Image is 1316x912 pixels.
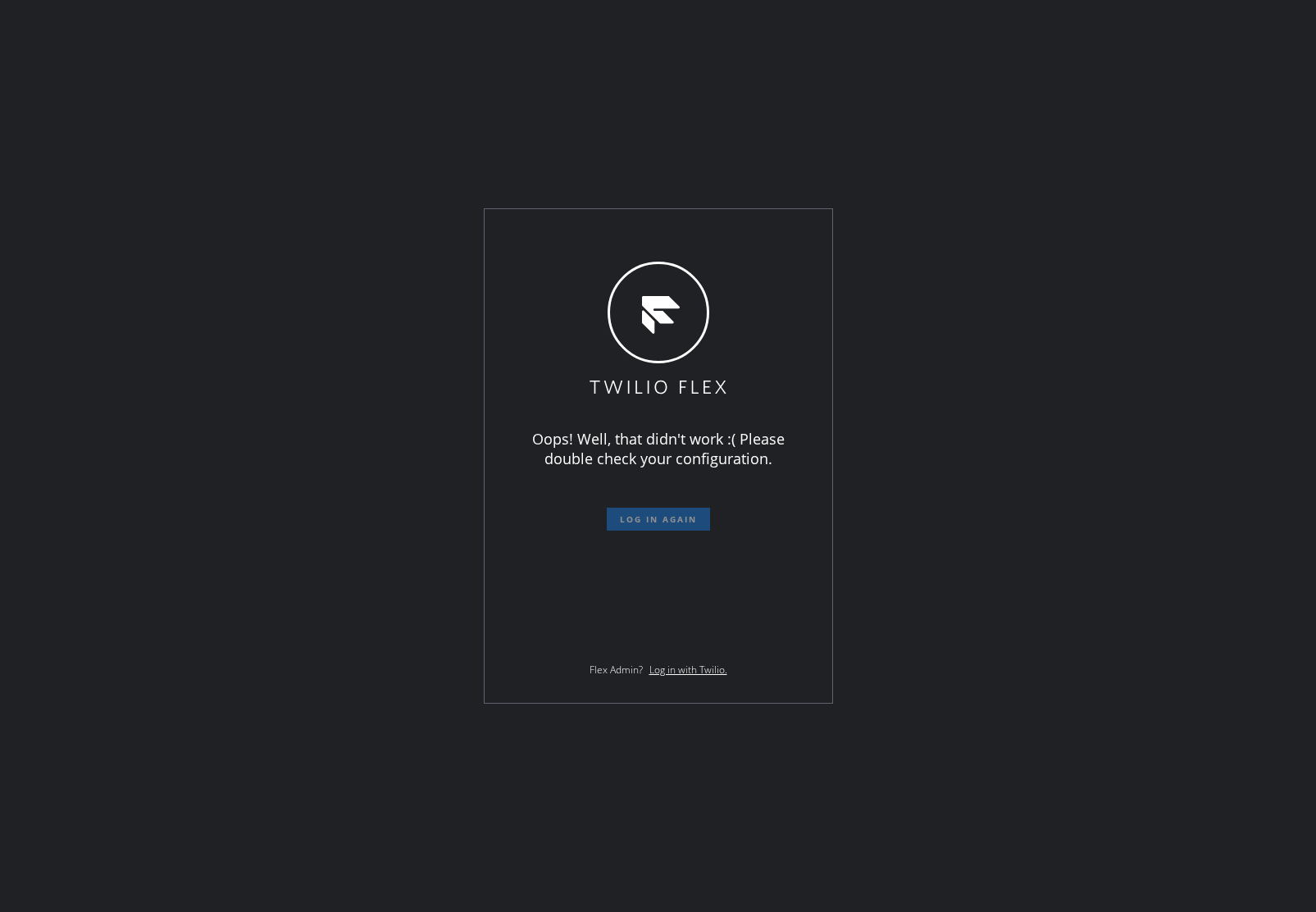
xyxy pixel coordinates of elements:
[590,663,643,677] span: Flex Admin?
[607,508,710,531] button: Log in again
[620,513,697,525] span: Log in again
[532,429,785,468] span: Oops! Well, that didn't work :( Please double check your configuration.
[649,663,727,677] a: Log in with Twilio.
